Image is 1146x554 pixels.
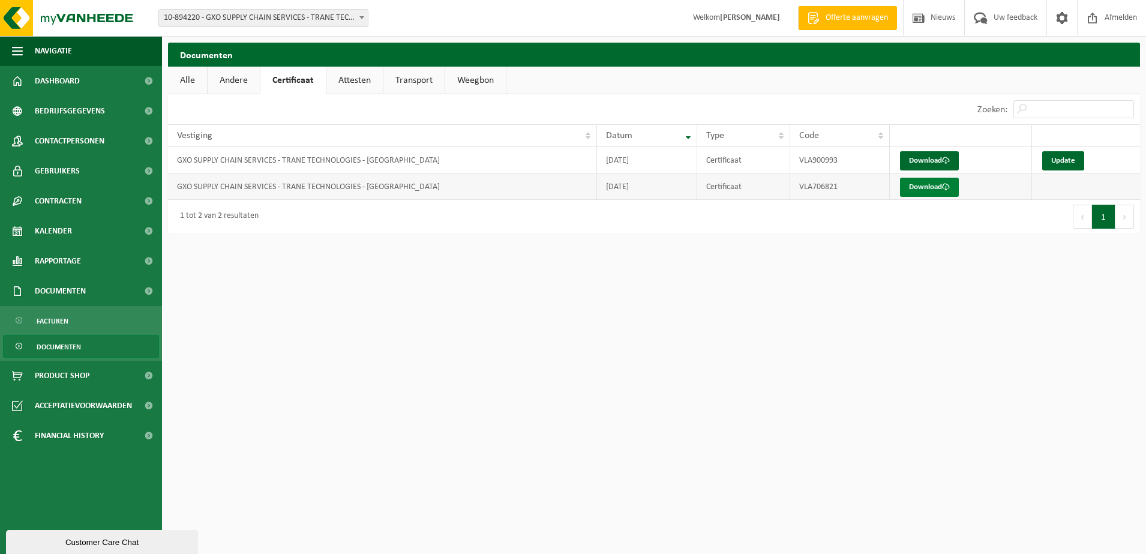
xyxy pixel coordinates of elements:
a: Download [900,151,959,170]
span: Kalender [35,216,72,246]
a: Andere [208,67,260,94]
td: Certificaat [697,173,790,200]
span: Navigatie [35,36,72,66]
a: Weegbon [445,67,506,94]
a: Download [900,178,959,197]
a: Alle [168,67,207,94]
span: Rapportage [35,246,81,276]
td: VLA706821 [790,173,890,200]
a: Update [1042,151,1084,170]
span: Dashboard [35,66,80,96]
button: Next [1115,205,1134,229]
span: Documenten [35,276,86,306]
span: Vestiging [177,131,212,140]
h2: Documenten [168,43,1140,66]
span: Contactpersonen [35,126,104,156]
td: [DATE] [597,173,697,200]
span: Product Shop [35,361,89,391]
td: Certificaat [697,147,790,173]
span: Type [706,131,724,140]
span: Financial History [35,421,104,451]
iframe: chat widget [6,528,200,554]
span: 10-894220 - GXO SUPPLY CHAIN SERVICES - TRANE TECHNOLOGIES - TONGEREN [158,9,368,27]
span: Contracten [35,186,82,216]
strong: [PERSON_NAME] [720,13,780,22]
span: Code [799,131,819,140]
div: 1 tot 2 van 2 resultaten [174,206,259,227]
a: Facturen [3,309,159,332]
td: GXO SUPPLY CHAIN SERVICES - TRANE TECHNOLOGIES - [GEOGRAPHIC_DATA] [168,173,597,200]
td: GXO SUPPLY CHAIN SERVICES - TRANE TECHNOLOGIES - [GEOGRAPHIC_DATA] [168,147,597,173]
span: Gebruikers [35,156,80,186]
span: Facturen [37,310,68,333]
a: Offerte aanvragen [798,6,897,30]
a: Certificaat [260,67,326,94]
span: Bedrijfsgegevens [35,96,105,126]
span: Offerte aanvragen [823,12,891,24]
label: Zoeken: [977,105,1007,115]
span: Documenten [37,336,81,358]
td: [DATE] [597,147,697,173]
button: 1 [1092,205,1115,229]
span: Datum [606,131,632,140]
span: Acceptatievoorwaarden [35,391,132,421]
a: Transport [383,67,445,94]
button: Previous [1073,205,1092,229]
a: Documenten [3,335,159,358]
a: Attesten [326,67,383,94]
span: 10-894220 - GXO SUPPLY CHAIN SERVICES - TRANE TECHNOLOGIES - TONGEREN [159,10,368,26]
td: VLA900993 [790,147,890,173]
